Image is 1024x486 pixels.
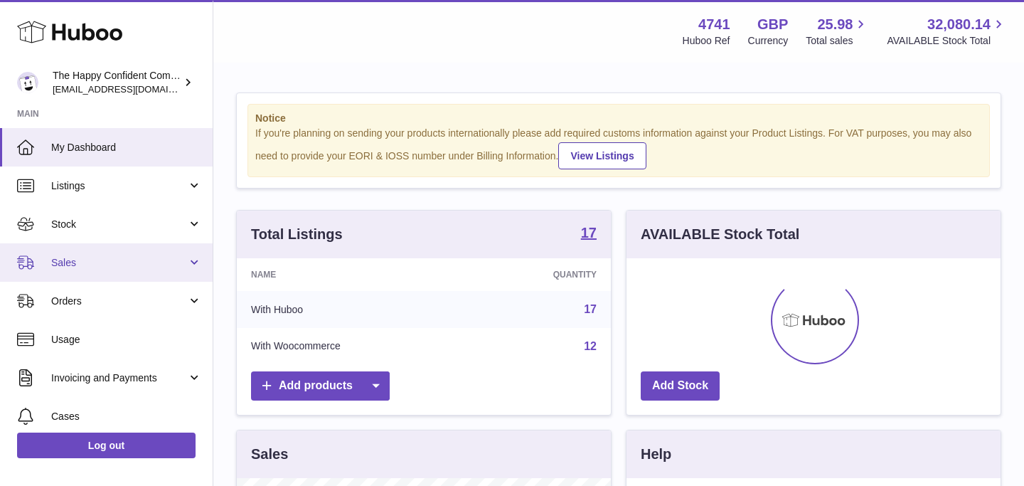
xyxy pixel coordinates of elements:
[584,303,597,315] a: 17
[581,226,597,240] strong: 17
[51,410,202,423] span: Cases
[558,142,646,169] a: View Listings
[237,328,469,365] td: With Woocommerce
[806,34,869,48] span: Total sales
[17,72,38,93] img: contact@happyconfident.com
[806,15,869,48] a: 25.98 Total sales
[887,34,1007,48] span: AVAILABLE Stock Total
[698,15,730,34] strong: 4741
[51,333,202,347] span: Usage
[51,371,187,385] span: Invoicing and Payments
[887,15,1007,48] a: 32,080.14 AVAILABLE Stock Total
[255,127,982,169] div: If you're planning on sending your products internationally please add required customs informati...
[683,34,730,48] div: Huboo Ref
[51,218,187,231] span: Stock
[748,34,789,48] div: Currency
[251,445,288,464] h3: Sales
[53,69,181,96] div: The Happy Confident Company
[251,371,390,401] a: Add products
[581,226,597,243] a: 17
[255,112,982,125] strong: Notice
[51,179,187,193] span: Listings
[641,371,720,401] a: Add Stock
[237,291,469,328] td: With Huboo
[927,15,991,34] span: 32,080.14
[469,258,611,291] th: Quantity
[51,256,187,270] span: Sales
[51,141,202,154] span: My Dashboard
[757,15,788,34] strong: GBP
[53,83,209,95] span: [EMAIL_ADDRESS][DOMAIN_NAME]
[251,225,343,244] h3: Total Listings
[51,295,187,308] span: Orders
[817,15,853,34] span: 25.98
[584,340,597,352] a: 12
[237,258,469,291] th: Name
[17,433,196,458] a: Log out
[641,225,799,244] h3: AVAILABLE Stock Total
[641,445,671,464] h3: Help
